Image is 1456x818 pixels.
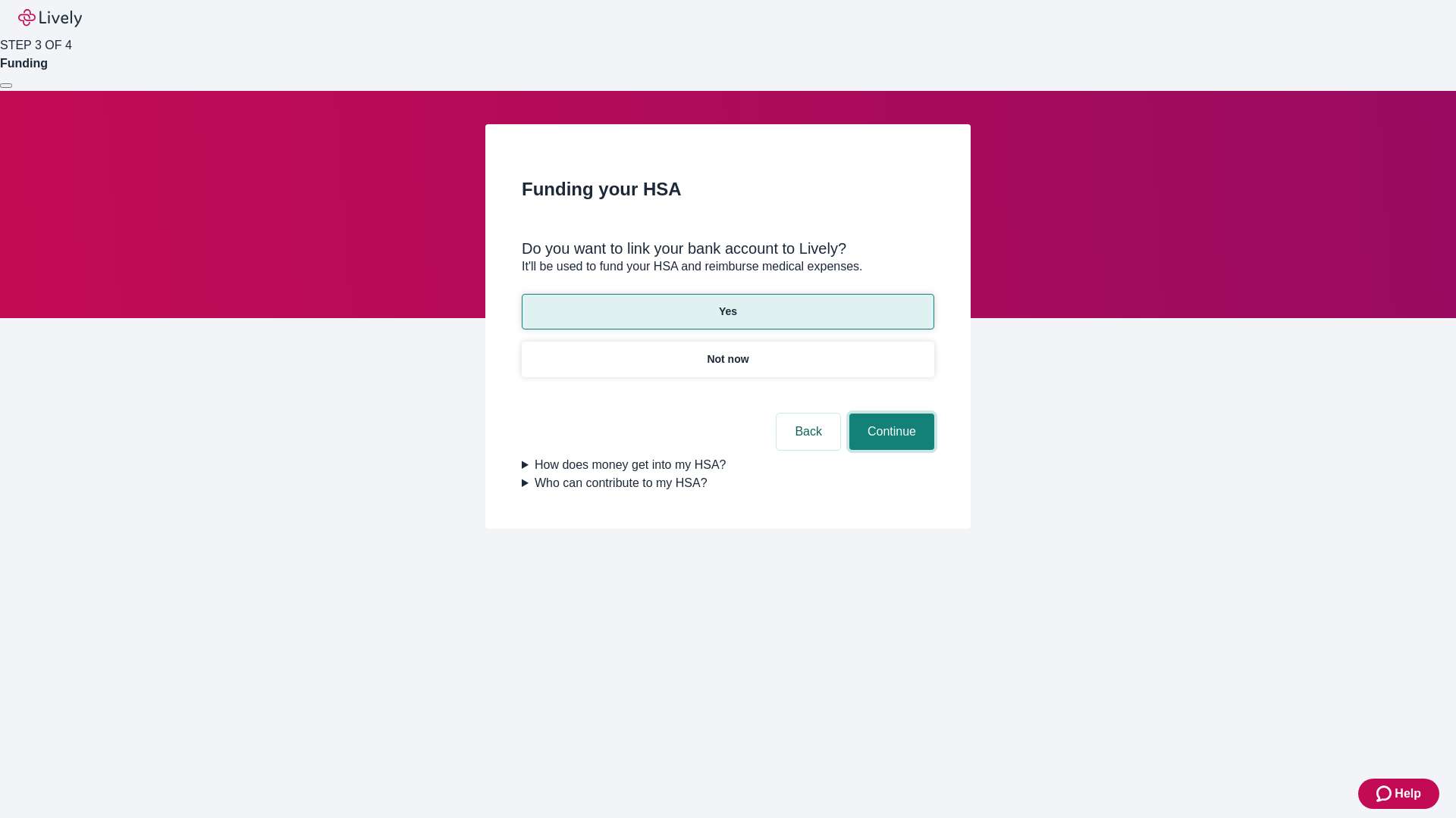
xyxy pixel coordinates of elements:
[522,258,934,276] p: It'll be used to fund your HSA and reimburse medical expenses.
[522,474,934,492] summary: Who can contribute to my HSA?
[777,414,840,450] button: Back
[522,176,934,203] h2: Funding your HSA
[522,239,934,258] div: Do you want to link your bank account to Lively?
[719,304,737,320] p: Yes
[522,342,934,377] button: Not now
[1395,785,1421,803] span: Help
[18,9,82,27] img: Lively
[1358,779,1439,809] button: Zendesk support iconHelp
[522,456,934,474] summary: How does money get into my HSA?
[849,414,934,450] button: Continue
[522,294,934,329] button: Yes
[707,351,748,367] p: Not now
[1376,785,1395,803] svg: Zendesk support icon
